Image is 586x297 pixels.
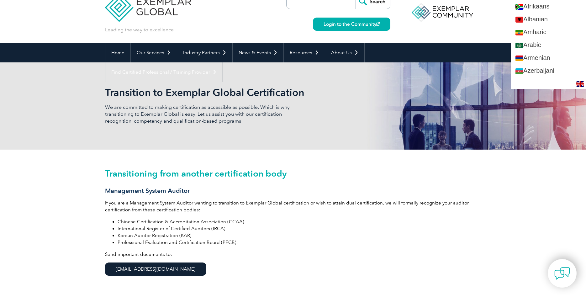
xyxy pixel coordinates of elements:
a: [EMAIL_ADDRESS][DOMAIN_NAME] [105,263,206,276]
li: Professional Evaluation and Certification Board (PECB). [118,239,481,246]
img: ar [515,43,523,49]
img: hy [515,56,523,61]
h2: Transition to Exemplar Global Certification [105,88,368,98]
img: en [576,81,584,87]
a: About Us [325,43,364,62]
img: af [515,4,523,10]
a: Amharic [511,26,586,39]
a: Basque [511,77,586,90]
h2: Transitioning from another certification body [105,168,481,178]
a: Albanian [511,13,586,26]
p: Send important documents to: [105,251,481,282]
a: Resources [284,43,325,62]
a: Our Services [131,43,177,62]
img: az [515,68,523,74]
h3: Management System Auditor [105,187,481,195]
li: International Register of Certified Auditors (IRCA) [118,225,481,232]
li: Chinese Certification & Accreditation Association (CCAA) [118,218,481,225]
img: contact-chat.png [554,266,570,281]
a: News & Events [233,43,283,62]
a: Industry Partners [177,43,232,62]
p: If you are a Management System Auditor wanting to transition to Exemplar Global certification or ... [105,199,481,213]
img: sq [515,17,523,23]
li: Korean Auditor Registration (KAR) [118,232,481,239]
p: Leading the way to excellence [105,26,174,33]
a: Armenian [511,51,586,64]
p: We are committed to making certification as accessible as possible. Which is why transitioning to... [105,104,293,125]
img: open_square.png [376,22,380,26]
a: Login to the Community [313,18,390,31]
a: Azerbaijani [511,64,586,77]
img: am [515,30,523,36]
a: Home [105,43,130,62]
a: Arabic [511,39,586,51]
a: Find Certified Professional / Training Provider [105,62,223,82]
